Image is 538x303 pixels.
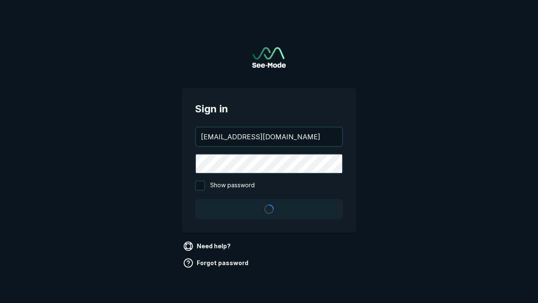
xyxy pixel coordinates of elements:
span: Show password [210,181,255,191]
a: Go to sign in [252,47,286,68]
a: Need help? [182,239,234,253]
input: your@email.com [196,128,342,146]
span: Sign in [195,101,343,117]
a: Forgot password [182,256,252,270]
img: See-Mode Logo [252,47,286,68]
